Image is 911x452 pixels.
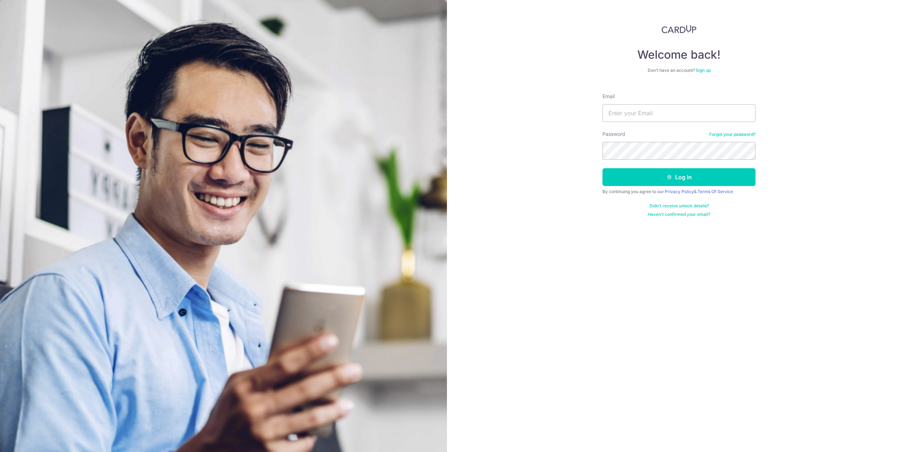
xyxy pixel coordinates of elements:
[602,104,755,122] input: Enter your Email
[602,131,625,138] label: Password
[665,189,694,194] a: Privacy Policy
[649,203,709,209] a: Didn't receive unlock details?
[602,168,755,186] button: Log in
[696,68,711,73] a: Sign up
[648,212,710,217] a: Haven't confirmed your email?
[602,93,615,100] label: Email
[602,189,755,195] div: By continuing you agree to our &
[602,68,755,73] div: Don’t have an account?
[697,189,733,194] a: Terms Of Service
[709,132,755,137] a: Forgot your password?
[602,48,755,62] h4: Welcome back!
[662,25,696,33] img: CardUp Logo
